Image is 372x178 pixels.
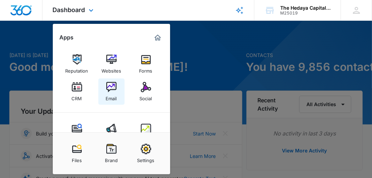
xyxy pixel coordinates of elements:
[133,140,159,167] a: Settings
[53,6,85,13] span: Dashboard
[98,51,125,77] a: Websites
[98,120,125,147] a: Ads
[72,154,82,163] div: Files
[98,140,125,167] a: Brand
[140,92,152,101] div: Social
[98,78,125,105] a: Email
[64,140,90,167] a: Files
[133,51,159,77] a: Forms
[106,92,117,101] div: Email
[105,154,118,163] div: Brand
[139,65,153,74] div: Forms
[133,120,159,147] a: Intelligence
[72,92,82,101] div: CRM
[64,78,90,105] a: CRM
[133,78,159,105] a: Social
[101,65,121,74] div: Websites
[66,65,88,74] div: Reputation
[280,5,331,11] div: account name
[60,34,74,41] h2: Apps
[64,51,90,77] a: Reputation
[152,32,163,43] a: Marketing 360® Dashboard
[64,120,90,147] a: Content
[137,154,155,163] div: Settings
[280,11,331,16] div: account id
